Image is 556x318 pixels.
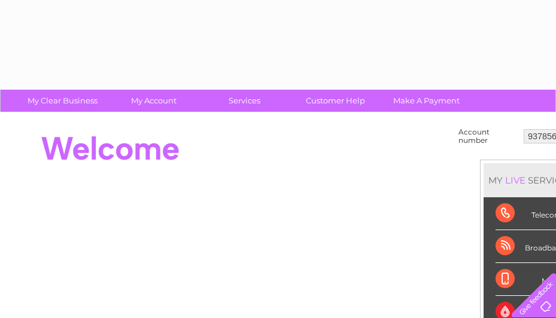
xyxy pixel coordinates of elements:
[455,125,521,148] td: Account number
[13,90,112,112] a: My Clear Business
[503,175,528,186] div: LIVE
[104,90,203,112] a: My Account
[377,90,476,112] a: Make A Payment
[286,90,385,112] a: Customer Help
[195,90,294,112] a: Services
